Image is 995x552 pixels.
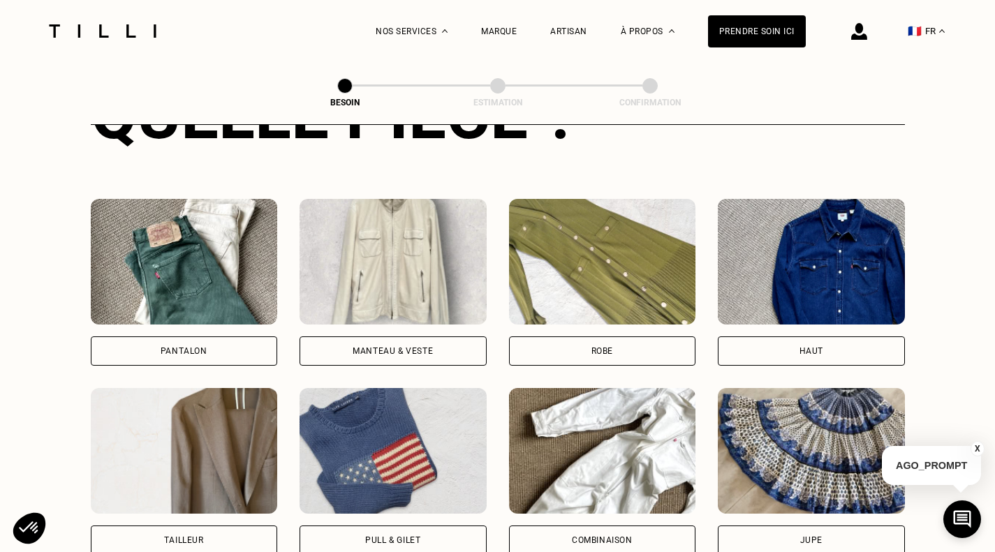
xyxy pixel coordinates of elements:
div: Pull & gilet [365,536,420,544]
div: Besoin [275,98,415,107]
div: Robe [591,347,613,355]
div: Manteau & Veste [353,347,433,355]
a: Artisan [550,27,587,36]
a: Marque [481,27,517,36]
span: 🇫🇷 [908,24,922,38]
img: Tilli retouche votre Combinaison [509,388,696,514]
img: icône connexion [851,23,867,40]
div: Jupe [800,536,823,544]
div: Haut [799,347,823,355]
a: Prendre soin ici [708,15,806,47]
div: Estimation [428,98,568,107]
p: AGO_PROMPT [882,446,981,485]
img: Tilli retouche votre Manteau & Veste [300,199,487,325]
div: Pantalon [161,347,207,355]
div: Combinaison [572,536,633,544]
div: Confirmation [580,98,720,107]
img: Tilli retouche votre Tailleur [91,388,278,514]
button: X [971,441,985,456]
img: menu déroulant [939,29,945,33]
img: Tilli retouche votre Robe [509,199,696,325]
img: Logo du service de couturière Tilli [44,24,161,38]
img: Menu déroulant [442,29,448,33]
img: Tilli retouche votre Pull & gilet [300,388,487,514]
div: Tailleur [164,536,204,544]
img: Tilli retouche votre Pantalon [91,199,278,325]
img: Menu déroulant à propos [669,29,675,33]
img: Tilli retouche votre Jupe [718,388,905,514]
img: Tilli retouche votre Haut [718,199,905,325]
